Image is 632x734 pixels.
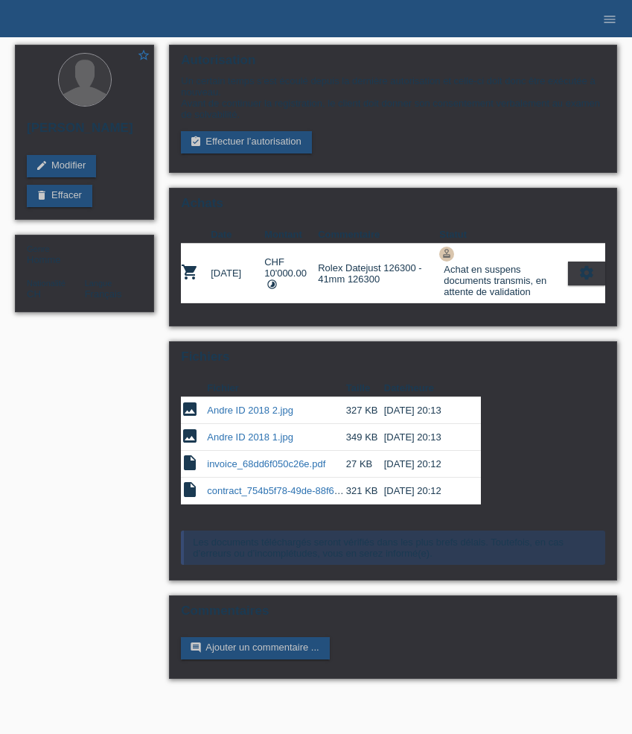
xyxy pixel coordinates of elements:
span: Nationalité [27,279,66,288]
span: Suisse [27,288,41,300]
th: Commentaire [318,226,439,244]
th: Fichier [207,379,346,397]
span: Français [85,288,122,300]
h2: [PERSON_NAME] [27,121,142,143]
a: contract_754b5f78-49de-88f6-9e26-31e7a879421c.pdf [207,485,442,496]
th: Date [211,226,264,244]
i: delete [36,189,48,201]
td: [DATE] 20:13 [384,397,460,424]
h2: Achats [181,196,605,218]
a: menu [595,14,625,23]
td: CHF 10'000.00 [264,244,318,303]
td: [DATE] 20:12 [384,478,460,504]
h2: Fichiers [181,349,605,372]
span: Langue [85,279,112,288]
th: Montant [264,226,318,244]
a: commentAjouter un commentaire ... [181,637,329,659]
i: insert_drive_file [181,454,199,472]
th: Date/heure [384,379,460,397]
div: Achat en suspens documents transmis, en attente de validation [439,262,568,300]
td: 27 KB [346,451,384,478]
i: Taux fixes (36 versements) [266,279,278,290]
i: POSP00028193 [181,263,199,281]
i: approval [441,248,452,259]
th: Taille [346,379,384,397]
i: assignment_turned_in [190,136,202,148]
td: [DATE] 20:13 [384,424,460,451]
th: Statut [439,226,568,244]
i: insert_drive_file [181,481,199,499]
td: 321 KB [346,478,384,504]
td: 327 KB [346,397,384,424]
i: settings [578,265,595,281]
div: Un certain temps s’est écoulé depuis la dernière autorisation et celle-ci doit donc être exécutée... [181,75,605,120]
i: edit [36,159,48,171]
i: menu [602,12,617,27]
i: image [181,427,199,445]
a: star_border [137,48,150,64]
i: image [181,400,199,418]
a: editModifier [27,155,96,177]
a: assignment_turned_inEffectuer l’autorisation [181,131,311,154]
td: [DATE] 20:12 [384,451,460,478]
a: invoice_68dd6f050c26e.pdf [207,458,325,469]
h2: Autorisation [181,53,605,75]
td: [DATE] [211,244,264,303]
div: Les documents téléchargés seront vérifiés dans les plus brefs délais. Toutefois, en cas d’erreurs... [181,531,605,565]
h2: Commentaires [181,604,605,626]
span: Genre [27,244,50,253]
i: comment [190,642,202,654]
a: deleteEffacer [27,185,92,207]
div: Homme [27,243,85,265]
a: Andre ID 2018 2.jpg [207,405,293,416]
td: 349 KB [346,424,384,451]
i: star_border [137,48,150,62]
td: Rolex Datejust 126300 - 41mm 126300 [318,244,439,303]
a: Andre ID 2018 1.jpg [207,431,293,443]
